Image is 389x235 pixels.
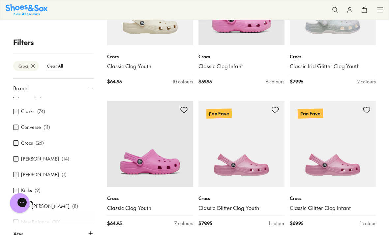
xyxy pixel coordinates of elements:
[62,171,67,178] p: ( 1 )
[21,108,35,115] label: Clarks
[107,63,193,70] a: Classic Clog Youth
[44,124,50,131] p: ( 11 )
[21,171,59,178] label: [PERSON_NAME]
[21,203,70,210] label: Miss [PERSON_NAME]
[36,140,44,147] p: ( 26 )
[198,204,284,212] a: Classic Glitter Clog Youth
[35,187,41,194] p: ( 9 )
[6,4,48,15] a: Shoes & Sox
[21,140,33,147] label: Crocs
[107,53,193,60] p: Crocs
[37,108,45,115] p: ( 74 )
[13,61,39,71] btn: Crocs
[198,53,284,60] p: Crocs
[298,108,323,118] p: Fan Fave
[13,79,94,97] button: Brand
[198,63,284,70] a: Classic Clog Infant
[269,220,284,227] div: 1 colour
[42,60,68,72] btn: Clear All
[62,156,69,162] p: ( 14 )
[21,124,41,131] label: Converse
[21,187,32,194] label: Kicks
[360,220,376,227] div: 1 colour
[174,220,193,227] div: 7 colours
[13,37,94,48] p: Filters
[198,78,212,85] span: $ 59.95
[7,191,33,215] iframe: Gorgias live chat messenger
[107,78,122,85] span: $ 64.95
[266,78,284,85] div: 6 colours
[107,204,193,212] a: Classic Clog Youth
[72,203,78,210] p: ( 8 )
[198,101,284,187] a: Fan Fave
[290,204,376,212] a: Classic Glitter Clog Infant
[107,220,122,227] span: $ 64.95
[172,78,193,85] div: 10 colours
[6,4,48,15] img: SNS_Logo_Responsive.svg
[13,84,28,92] span: Brand
[198,195,284,202] p: Crocs
[290,63,376,70] a: Classic Irid Glitter Clog Youth
[206,108,232,118] p: Fan Fave
[357,78,376,85] div: 2 colours
[290,53,376,60] p: Crocs
[21,156,59,162] label: [PERSON_NAME]
[290,195,376,202] p: Crocs
[290,78,303,85] span: $ 79.95
[107,195,193,202] p: Crocs
[290,101,376,187] a: Fan Fave
[198,220,212,227] span: $ 79.95
[290,220,303,227] span: $ 69.95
